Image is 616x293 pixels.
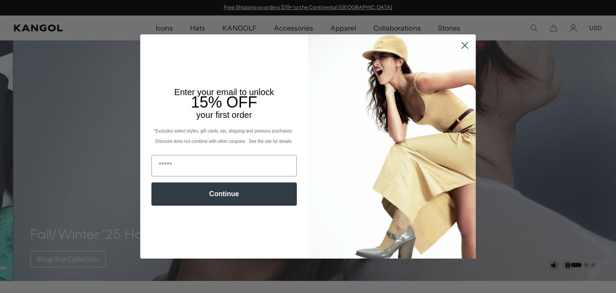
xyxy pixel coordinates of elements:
span: your first order [196,110,252,120]
input: Email [151,155,297,176]
img: 93be19ad-e773-4382-80b9-c9d740c9197f.jpeg [308,34,476,258]
button: Continue [151,182,297,206]
button: Close dialog [457,38,472,53]
span: Enter your email to unlock [174,87,274,97]
span: *Excludes select styles, gift cards, tax, shipping and previous purchases. Discount does not comb... [154,129,294,144]
span: 15% OFF [191,93,257,111]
